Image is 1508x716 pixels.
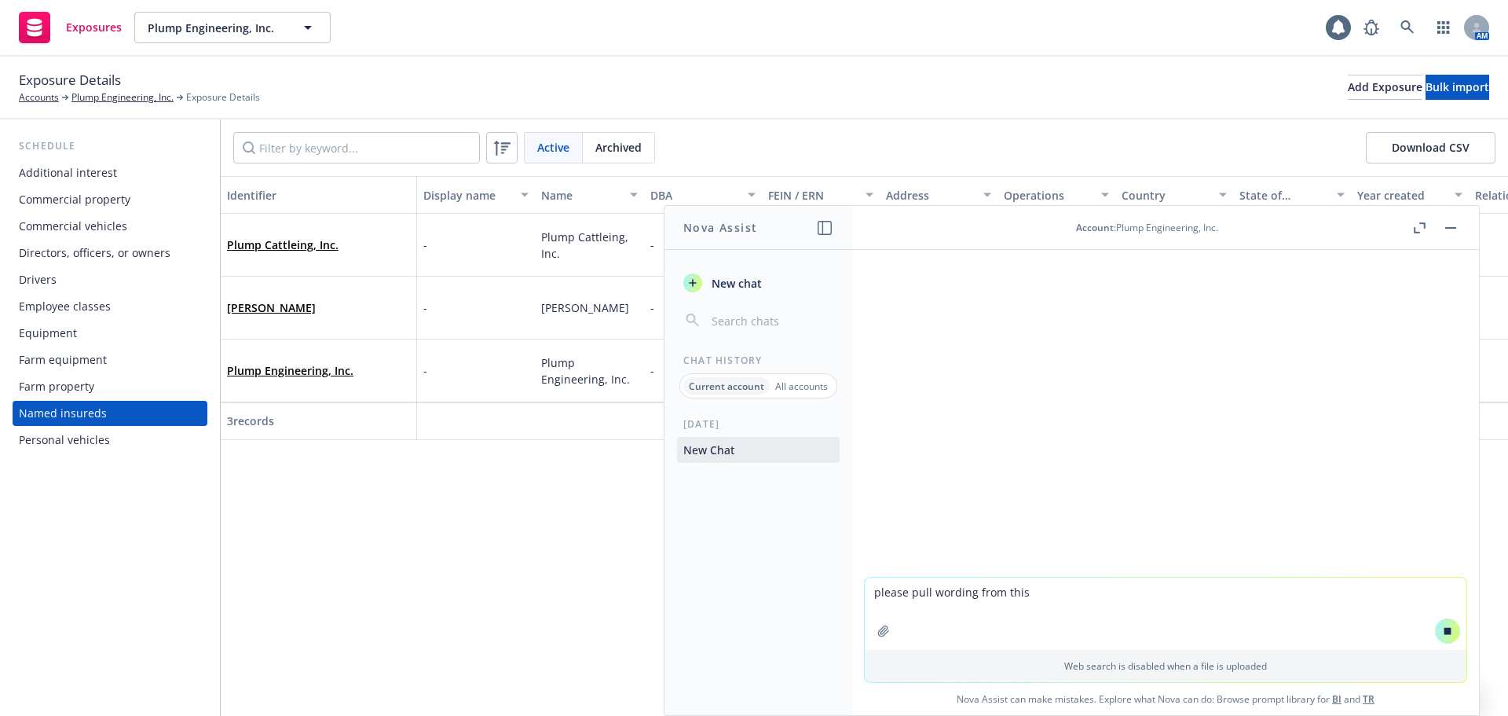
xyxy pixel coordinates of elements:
span: [PERSON_NAME] [541,300,629,315]
a: TR [1363,692,1374,706]
span: Plump Engineering, Inc. [541,355,630,387]
a: Commercial vehicles [13,214,207,239]
span: Nova Assist can make mistakes. Explore what Nova can do: Browse prompt library for and [858,683,1473,715]
span: Account [1076,221,1114,234]
button: New Chat [677,437,840,463]
div: Bulk import [1426,75,1489,99]
a: Plump Cattleing, Inc. [227,237,339,252]
button: New chat [677,269,840,297]
a: Directors, officers, or owners [13,241,207,266]
a: Equipment [13,321,207,346]
p: Current account [689,380,764,393]
a: Exposures [13,6,128,50]
span: - [650,300,654,315]
button: Download CSV [1366,132,1495,163]
div: Add Exposure [1348,75,1422,99]
input: Filter by keyword... [233,132,480,163]
div: Address [886,187,974,204]
div: Commercial property [19,187,130,212]
button: Identifier [221,176,417,214]
button: Plump Engineering, Inc. [134,12,331,43]
div: : Plump Engineering, Inc. [1076,221,1218,234]
button: State of incorporation or jurisdiction [1233,176,1351,214]
div: Equipment [19,321,77,346]
div: Chat History [664,354,852,367]
div: Personal vehicles [19,428,110,453]
div: Farm equipment [19,347,107,373]
button: FEIN / ERN [762,176,880,214]
div: Named insureds [19,401,107,426]
span: [PERSON_NAME] [227,299,316,316]
button: Country [1115,176,1233,214]
button: Add Exposure [1348,75,1422,100]
div: Country [1122,187,1210,204]
a: BI [1332,692,1341,706]
div: FEIN / ERN [768,187,856,204]
a: Farm property [13,374,207,399]
div: [DATE] [664,417,852,431]
div: Drivers [19,267,57,292]
a: [PERSON_NAME] [227,300,316,315]
div: State of incorporation or jurisdiction [1239,187,1327,204]
button: Bulk import [1426,75,1489,100]
p: Web search is disabled when a file is uploaded [874,659,1457,673]
a: Farm equipment [13,347,207,373]
span: New chat [708,275,762,292]
span: Exposures [66,21,122,34]
a: Plump Engineering, Inc. [227,363,353,378]
div: Employee classes [19,294,111,319]
button: Year created [1351,176,1469,214]
span: Plump Engineering, Inc. [227,362,353,379]
a: Report a Bug [1356,12,1387,43]
div: Directors, officers, or owners [19,241,170,266]
button: Operations [997,176,1115,214]
a: Drivers [13,267,207,292]
button: Name [535,176,644,214]
a: Accounts [19,90,59,105]
button: Address [880,176,997,214]
span: Plump Engineering, Inc. [148,20,284,36]
span: Plump Cattleing, Inc. [541,229,631,261]
div: Commercial vehicles [19,214,127,239]
span: - [423,362,427,379]
span: Plump Cattleing, Inc. [227,237,339,253]
button: DBA [644,176,762,214]
a: Commercial property [13,187,207,212]
span: - [423,237,427,253]
div: Name [541,187,620,204]
span: Exposure Details [19,70,121,90]
span: - [650,237,654,252]
span: - [423,299,427,316]
span: Exposure Details [186,90,260,105]
div: Identifier [227,187,410,204]
button: Display name [417,176,535,214]
a: Named insureds [13,401,207,426]
div: Display name [423,187,511,204]
div: Year created [1357,187,1445,204]
a: Search [1392,12,1423,43]
a: Personal vehicles [13,428,207,453]
span: Active [537,139,569,156]
a: Employee classes [13,294,207,319]
div: DBA [650,187,738,204]
div: Schedule [13,138,207,154]
span: 3 records [227,413,274,428]
div: Operations [1004,187,1092,204]
a: Additional interest [13,160,207,185]
a: Plump Engineering, Inc. [71,90,174,105]
span: Archived [595,139,642,156]
a: Switch app [1428,12,1459,43]
p: All accounts [775,380,828,393]
h1: Nova Assist [683,219,757,236]
input: Search chats [708,310,833,332]
div: Farm property [19,374,94,399]
div: Additional interest [19,160,117,185]
span: - [650,363,654,378]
